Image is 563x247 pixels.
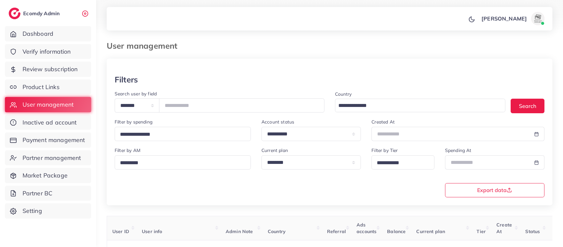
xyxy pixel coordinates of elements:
input: Search for option [336,101,497,111]
label: Filter by spending [115,119,152,125]
span: Ads accounts [357,222,376,234]
img: avatar [531,12,544,25]
input: Search for option [374,158,426,168]
h2: Ecomdy Admin [23,10,61,17]
label: Account status [261,119,294,125]
span: Market Package [23,171,68,180]
span: Review subscription [23,65,78,74]
h3: User management [107,41,183,51]
button: Export data [445,183,544,197]
span: Balance [387,228,406,234]
a: Payment management [5,132,91,148]
a: Product Links [5,79,91,95]
label: Search user by field [115,90,157,97]
a: logoEcomdy Admin [9,8,61,19]
span: Setting [23,207,42,215]
span: Payment management [23,136,85,144]
div: Search for option [335,99,506,112]
div: Search for option [371,155,434,170]
div: Search for option [115,127,251,141]
a: Partner BC [5,186,91,201]
span: Admin Note [226,228,253,234]
label: Current plan [261,147,288,154]
span: Product Links [23,83,60,91]
span: Partner management [23,154,81,162]
a: Partner management [5,150,91,166]
button: Search [511,99,544,113]
span: Create At [496,222,512,234]
input: Search for option [118,129,242,140]
span: Dashboard [23,29,53,38]
a: Inactive ad account [5,115,91,130]
span: User ID [112,228,129,234]
span: Inactive ad account [23,118,77,127]
img: logo [9,8,21,19]
a: Setting [5,203,91,219]
a: [PERSON_NAME]avatar [478,12,547,25]
span: Country [268,228,286,234]
h3: Filters [115,75,138,84]
a: User management [5,97,91,112]
a: Verify information [5,44,91,59]
span: Export data [477,187,512,193]
a: Market Package [5,168,91,183]
span: User management [23,100,74,109]
input: Search for option [118,158,242,168]
span: Current plan [416,228,445,234]
p: [PERSON_NAME] [481,15,527,23]
span: Partner BC [23,189,53,198]
span: Tier [477,228,486,234]
label: Filter by Tier [371,147,398,154]
label: Spending At [445,147,472,154]
a: Dashboard [5,26,91,41]
span: Verify information [23,47,71,56]
div: Search for option [115,155,251,170]
span: Referral [327,228,346,234]
label: Filter by AM [115,147,141,154]
label: Created At [371,119,395,125]
label: Country [335,91,352,97]
span: User info [142,228,162,234]
span: Status [525,228,540,234]
a: Review subscription [5,62,91,77]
